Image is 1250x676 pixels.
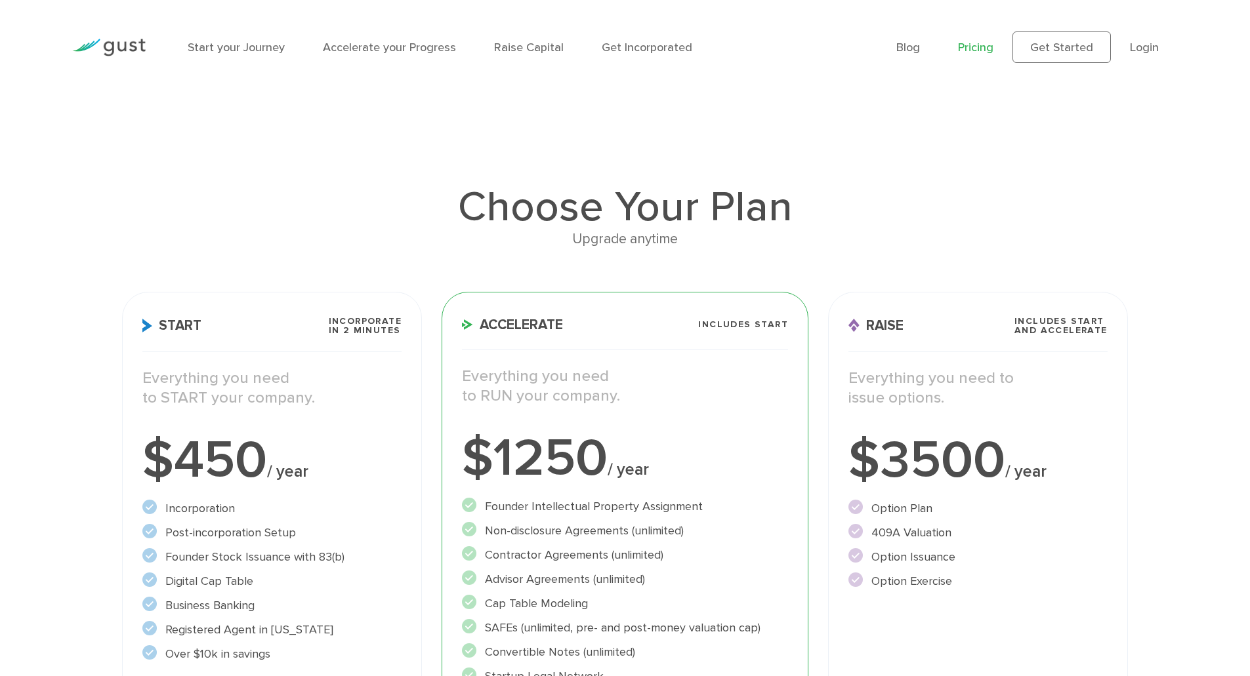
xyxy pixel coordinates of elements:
[142,368,402,408] p: Everything you need to START your company.
[602,41,692,54] a: Get Incorporated
[323,41,456,54] a: Accelerate your Progress
[1014,317,1108,335] span: Includes START and ACCELERATE
[462,319,473,330] img: Accelerate Icon
[142,621,402,639] li: Registered Agent in [US_STATE]
[142,319,201,332] span: Start
[848,319,904,332] span: Raise
[848,524,1108,542] li: 409A Valuation
[462,498,788,515] li: Founder Intellectual Property Assignment
[188,41,285,54] a: Start your Journey
[142,645,402,663] li: Over $10k in savings
[462,546,788,564] li: Contractor Agreements (unlimited)
[608,460,649,479] span: / year
[142,597,402,614] li: Business Banking
[848,434,1108,487] div: $3500
[698,320,788,329] span: Includes START
[848,319,860,332] img: Raise Icon
[142,548,402,566] li: Founder Stock Issuance with 83(b)
[329,317,402,335] span: Incorporate in 2 Minutes
[462,318,563,332] span: Accelerate
[142,319,152,332] img: Start Icon X2
[72,39,146,56] img: Gust Logo
[958,41,993,54] a: Pricing
[462,367,788,406] p: Everything you need to RUN your company.
[122,228,1127,250] div: Upgrade anytime
[462,595,788,612] li: Cap Table Modeling
[896,41,920,54] a: Blog
[848,368,1108,408] p: Everything you need to issue options.
[494,41,564,54] a: Raise Capital
[462,432,788,485] div: $1250
[1130,41,1159,54] a: Login
[848,572,1108,590] li: Option Exercise
[462,643,788,661] li: Convertible Notes (unlimited)
[122,186,1127,228] h1: Choose Your Plan
[142,524,402,542] li: Post-incorporation Setup
[848,500,1108,517] li: Option Plan
[1012,31,1111,63] a: Get Started
[848,548,1108,566] li: Option Issuance
[142,572,402,590] li: Digital Cap Table
[1005,462,1047,481] span: / year
[142,434,402,487] div: $450
[142,500,402,517] li: Incorporation
[462,570,788,588] li: Advisor Agreements (unlimited)
[462,522,788,540] li: Non-disclosure Agreements (unlimited)
[462,619,788,637] li: SAFEs (unlimited, pre- and post-money valuation cap)
[267,462,308,481] span: / year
